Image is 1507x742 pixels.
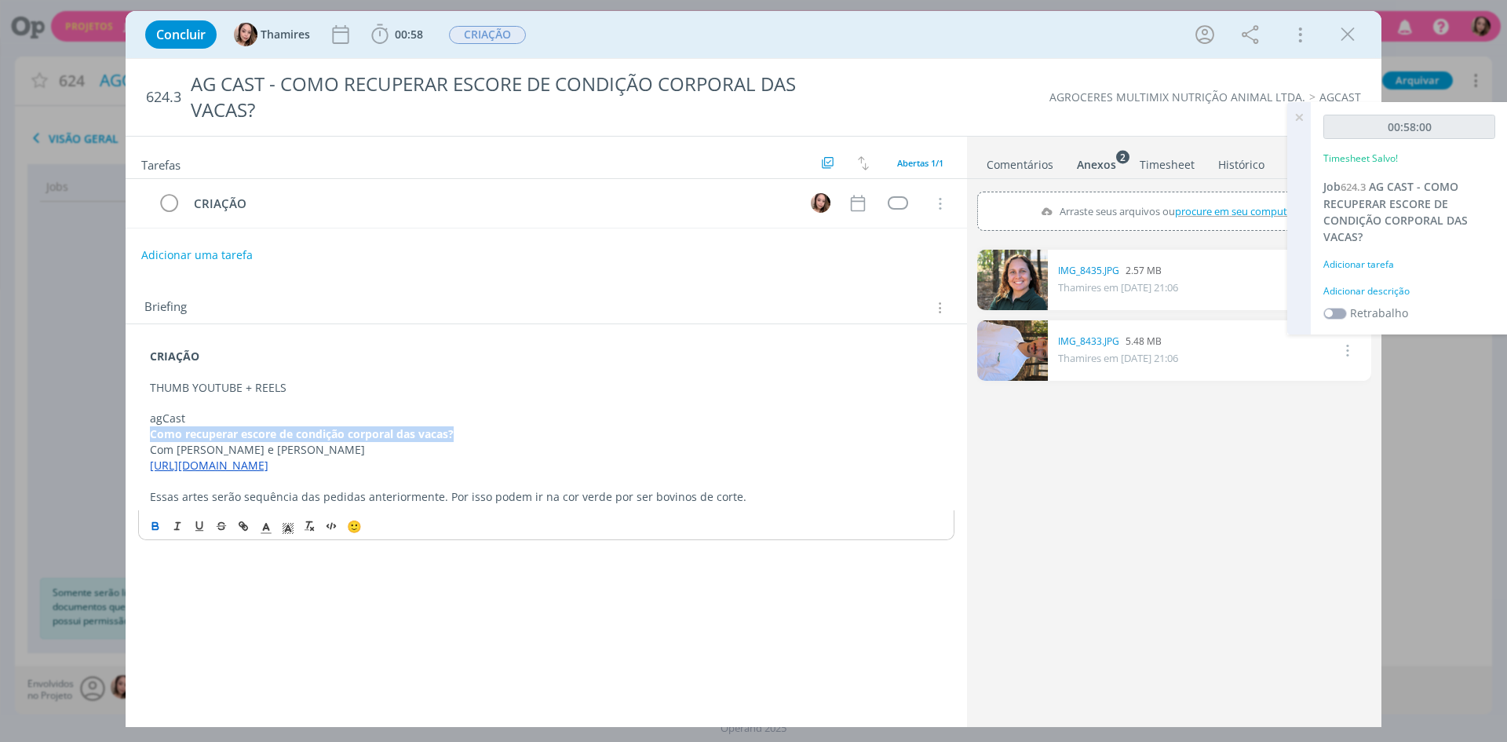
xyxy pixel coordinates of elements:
a: Comentários [986,150,1054,173]
img: T [811,193,830,213]
span: 624.3 [146,89,181,106]
div: 2.57 MB [1058,264,1178,278]
a: [URL][DOMAIN_NAME] [150,458,268,473]
label: Retrabalho [1350,305,1408,321]
div: dialog [126,11,1381,727]
div: Anexos [1077,157,1116,173]
span: Briefing [144,298,187,318]
span: Thamires [261,29,310,40]
a: AGROCERES MULTIMIX NUTRIÇÃO ANIMAL LTDA. [1049,90,1305,104]
span: Abertas 1/1 [897,157,943,169]
span: Concluir [156,28,206,41]
span: AG CAST - COMO RECUPERAR ESCORE DE CONDIÇÃO CORPORAL DAS VACAS? [1323,179,1468,244]
a: Timesheet [1139,150,1195,173]
span: procure em seu computador [1175,203,1309,217]
a: Job624.3AG CAST - COMO RECUPERAR ESCORE DE CONDIÇÃO CORPORAL DAS VACAS? [1323,179,1468,244]
span: Thamires em [DATE] 21:06 [1058,351,1178,365]
span: Tarefas [141,154,181,173]
p: Essas artes serão sequência das pedidas anteriormente. Por isso podem ir na cor verde por ser bov... [150,489,943,505]
button: CRIAÇÃO [448,25,527,45]
p: Timesheet Salvo! [1323,152,1398,166]
div: Adicionar descrição [1323,284,1495,298]
div: CRIAÇÃO [187,194,796,214]
a: IMG_8435.JPG [1058,264,1119,278]
span: Cor de Fundo [277,517,299,535]
button: 🙂 [343,517,365,535]
span: Cor do Texto [255,517,277,535]
a: AGCAST [1319,90,1361,104]
a: IMG_8433.JPG [1058,334,1119,349]
div: Adicionar tarefa [1323,258,1495,272]
strong: Como recuperar escore de condição corporal das vacas? [150,426,454,441]
span: 🙂 [347,518,362,534]
span: 00:58 [395,27,423,42]
button: Adicionar uma tarefa [140,241,254,269]
div: 5.48 MB [1058,334,1178,349]
span: Thamires em [DATE] 21:06 [1058,280,1178,294]
button: T [808,192,832,215]
button: 00:58 [367,22,427,47]
label: Arraste seus arquivos ou [1034,201,1314,221]
button: Concluir [145,20,217,49]
p: THUMB YOUTUBE + REELS [150,380,943,396]
span: 624.3 [1341,180,1366,194]
sup: 2 [1116,151,1129,164]
p: agCast [150,411,943,426]
strong: CRIAÇÃO [150,349,199,364]
button: TThamires [234,23,310,46]
img: arrow-down-up.svg [858,156,869,170]
img: T [234,23,257,46]
a: Histórico [1217,150,1265,173]
div: AG CAST - COMO RECUPERAR ESCORE DE CONDIÇÃO CORPORAL DAS VACAS? [184,65,848,130]
span: CRIAÇÃO [449,26,526,44]
p: Com [PERSON_NAME] e [PERSON_NAME] [150,442,943,458]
